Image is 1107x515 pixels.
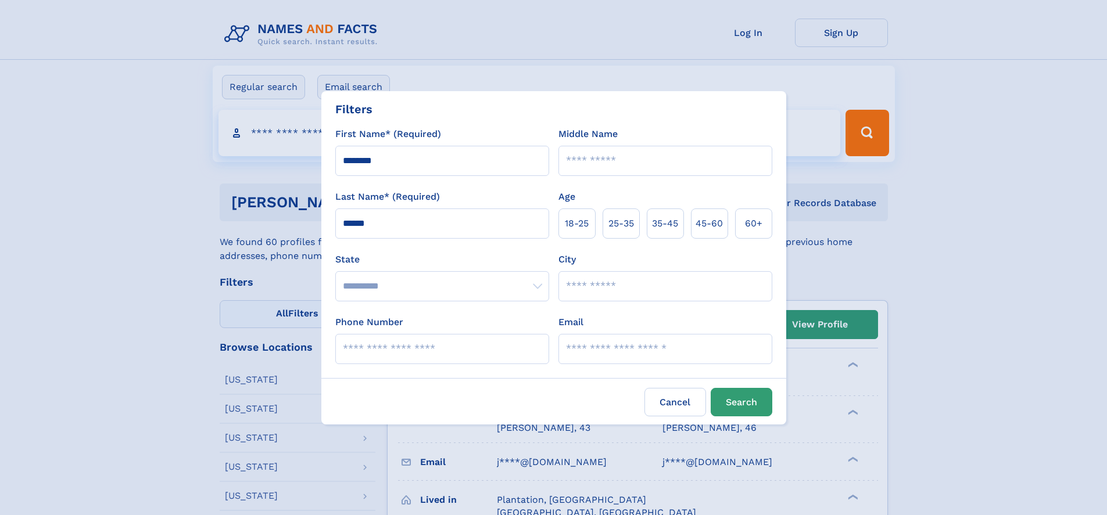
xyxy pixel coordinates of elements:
[652,217,678,231] span: 35‑45
[558,127,618,141] label: Middle Name
[335,100,372,118] div: Filters
[558,190,575,204] label: Age
[558,253,576,266] label: City
[696,217,723,231] span: 45‑60
[608,217,634,231] span: 25‑35
[644,388,706,416] label: Cancel
[335,253,549,266] label: State
[711,388,772,416] button: Search
[335,190,440,204] label: Last Name* (Required)
[565,217,589,231] span: 18‑25
[558,315,583,329] label: Email
[335,127,441,141] label: First Name* (Required)
[745,217,762,231] span: 60+
[335,315,403,329] label: Phone Number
